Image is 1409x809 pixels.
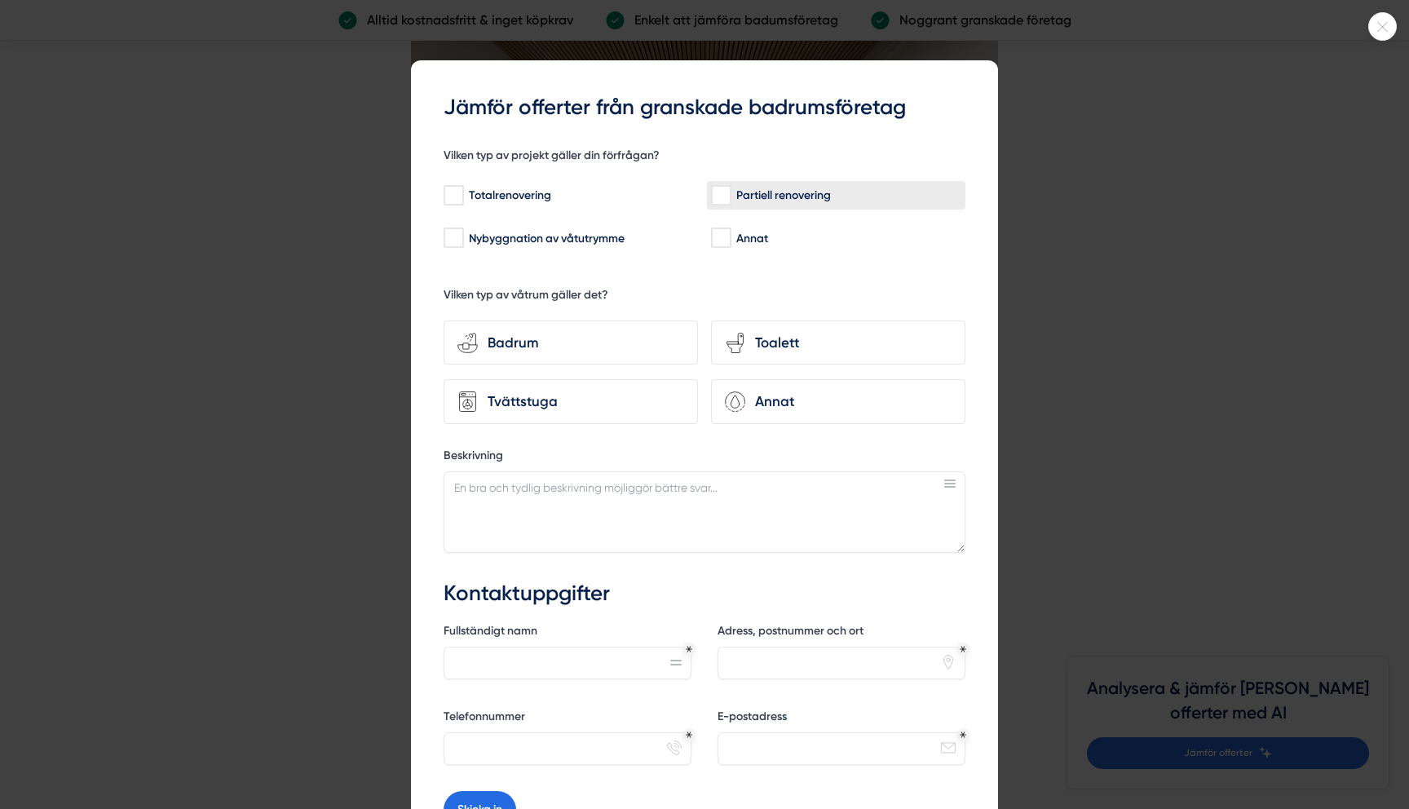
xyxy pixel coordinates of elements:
[444,287,608,307] h5: Vilken typ av våtrum gäller det?
[444,230,462,246] input: Nybyggnation av våtutrymme
[718,623,965,643] label: Adress, postnummer och ort
[444,148,660,168] h5: Vilken typ av projekt gäller din förfrågan?
[444,709,691,729] label: Telefonnummer
[444,448,965,468] label: Beskrivning
[711,188,730,204] input: Partiell renovering
[686,646,692,652] div: Obligatoriskt
[444,579,965,608] h3: Kontaktuppgifter
[444,623,691,643] label: Fullständigt namn
[711,230,730,246] input: Annat
[960,732,966,738] div: Obligatoriskt
[718,709,965,729] label: E-postadress
[960,646,966,652] div: Obligatoriskt
[444,93,965,122] h3: Jämför offerter från granskade badrumsföretag
[686,732,692,738] div: Obligatoriskt
[444,188,462,204] input: Totalrenovering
